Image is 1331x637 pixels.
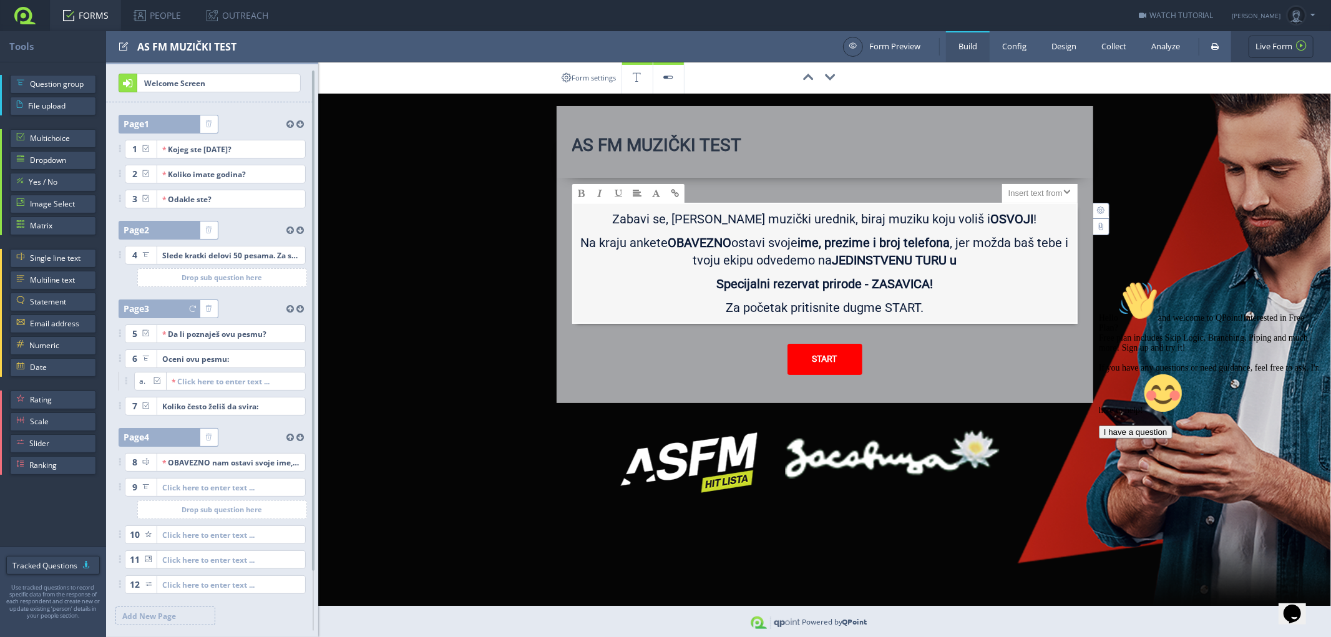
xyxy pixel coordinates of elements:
span: Rating [30,391,90,409]
a: Bold ( Ctrl + b ) [572,184,591,203]
span: Hello and welcome to QPoint!​Interested in Free Plan? Free plan includes Skip Logic, Branching, P... [5,37,228,139]
em: Page is repeated for each media attachment [186,301,200,318]
span: Single line text [30,249,90,268]
div: OBAVEZNO nam ostavi svoje ime, prezime i broj telefona, jer možda baš tebei tvoju EKIPU odvedemo ... [162,454,300,471]
a: WATCH TUTORIAL [1139,10,1213,21]
span: 12 [130,575,140,594]
span: File upload [28,97,90,115]
span: 3 [144,303,149,314]
span: 1 [132,140,137,158]
p: Zabavi se, [PERSON_NAME] muzički urednik, biraj muziku koju voliš i ! [580,210,1070,234]
a: Ranking [10,456,96,475]
a: Email address [10,314,96,333]
button: I have a question [5,150,79,163]
a: Slider [10,434,96,453]
a: Link [666,184,685,203]
a: Dropdown [10,151,96,170]
div: Powered by [802,606,868,637]
a: Image Select [10,195,96,213]
span: Multiline text [30,271,90,289]
span: 3 [132,190,137,208]
img: QPoint [751,616,801,629]
div: START [787,344,862,375]
span: Date [30,358,90,377]
div: Koliko imate godina? [162,165,300,183]
span: Page [124,299,149,318]
img: :wave: [24,5,64,45]
b: OBAVEZNO [668,235,732,250]
a: Form settings [557,62,622,94]
div: Da li poznaješ ovu pesmu? [162,325,300,343]
span: 5 [132,324,137,343]
b: ime, prezime i [798,235,877,250]
a: Form Preview [843,37,920,57]
a: Live Form [1249,36,1314,58]
input: Form title [572,134,1078,162]
iframe: chat widget [1279,587,1319,625]
a: Rating [10,391,96,409]
a: Single line text [10,249,96,268]
span: Yes / No [29,173,90,192]
span: Numeric [29,336,90,355]
div: Koliko često želiš da svira: [162,397,300,415]
span: 6 [132,349,137,368]
span: Multichoice [30,129,90,148]
span: Ranking [29,456,90,475]
a: Scale [10,412,96,431]
span: Question group [30,75,90,94]
span: 2 [132,165,137,183]
a: Italic ( Ctrl + i ) [591,184,610,203]
div: AS FM MUZIČKI TEST [137,31,837,62]
a: Delete page [200,221,218,239]
b: broj telefona [880,235,950,250]
a: Config [990,31,1039,62]
div: Tools [9,31,106,62]
a: Matrix [10,216,96,235]
div: Odakle ste? [162,190,300,208]
span: 10 [130,525,140,544]
span: a. [140,372,146,391]
span: 8 [132,453,137,472]
a: Question group [10,75,96,94]
span: Image Select [30,195,90,213]
span: Page [124,428,149,447]
a: Underline ( Ctrl + u ) [610,184,628,203]
a: Multichoice [10,129,96,148]
span: Scale [30,412,90,431]
a: Font Size [647,184,666,203]
span: 11 [130,550,140,569]
div: Oceni ovu pesmu: [162,350,300,367]
a: Build [946,31,990,62]
span: 4 [132,246,137,265]
span: Slider [29,434,90,453]
a: Delete page [200,429,218,446]
a: Numeric [10,336,96,355]
a: QPoint [842,616,868,626]
a: Multiline text [10,271,96,289]
a: Statement [10,293,96,311]
span: 9 [132,478,137,497]
img: :blush: [49,97,89,137]
span: 4 [144,431,149,443]
a: Collect [1089,31,1139,62]
a: Analyze [1139,31,1192,62]
b: JEDINSTVENU TURU u [832,253,957,268]
span: Page [124,221,149,240]
span: Welcome Screen [138,74,300,92]
a: Delete page [200,300,218,318]
span: 2 [144,224,149,236]
b: Specijalni rezervat prirode - ZASAVICA! [716,276,933,291]
span: 7 [132,397,137,416]
a: Design [1039,31,1089,62]
p: Za početak pritisnite dugme START. [580,299,1070,323]
span: Matrix [30,216,90,235]
div: Insert text from [1002,184,1078,203]
div: Slede kratki delovi 50 pesama. Za svaku pesmu klikni kako ti se dopada i koliko često želiš da je... [162,246,300,264]
a: Yes / No [10,173,96,192]
div: Hello👋and welcome to QPoint!​Interested in Free Plan?Free plan includes Skip Logic, Branching, Pi... [5,5,230,163]
a: Delete page [200,115,218,133]
span: Page [124,115,149,134]
span: Statement [30,293,90,311]
span: 1 [144,118,149,130]
div: Kojeg ste [DATE]? [162,140,300,158]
